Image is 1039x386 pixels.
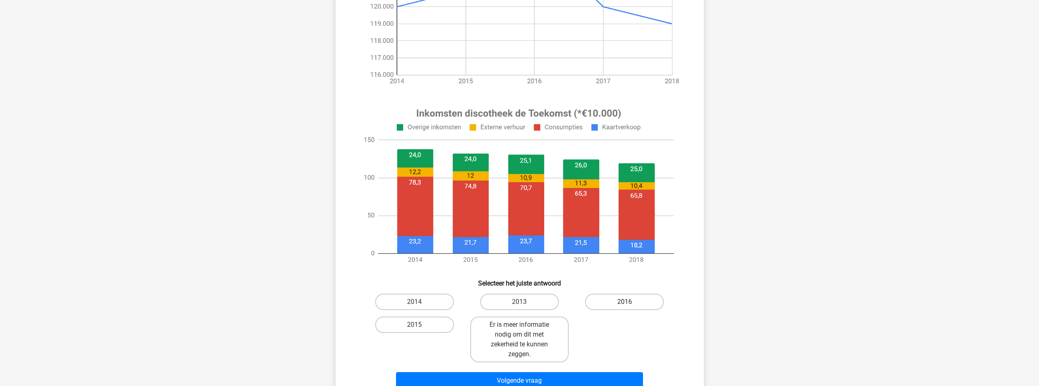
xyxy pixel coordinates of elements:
label: 2013 [480,294,559,310]
label: Er is meer informatie nodig om dit met zekerheid te kunnen zeggen. [470,317,569,362]
label: 2014 [375,294,454,310]
h6: Selecteer het juiste antwoord [349,273,691,287]
label: 2015 [375,317,454,333]
label: 2016 [585,294,664,310]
